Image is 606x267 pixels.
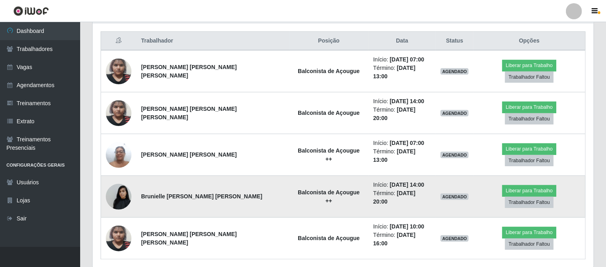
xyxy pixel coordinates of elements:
[298,189,360,204] strong: Balconista de Açougue ++
[502,102,556,113] button: Liberar para Trabalho
[373,181,431,189] li: Início:
[141,231,237,246] strong: [PERSON_NAME] [PERSON_NAME] [PERSON_NAME]
[298,110,360,116] strong: Balconista de Açougue
[373,147,431,164] li: Término:
[373,97,431,106] li: Início:
[502,227,556,238] button: Liberar para Trabalho
[502,60,556,71] button: Liberar para Trabalho
[473,32,585,51] th: Opções
[141,151,237,158] strong: [PERSON_NAME] [PERSON_NAME]
[373,139,431,147] li: Início:
[373,189,431,206] li: Término:
[13,6,49,16] img: CoreUI Logo
[373,222,431,231] li: Início:
[505,238,553,250] button: Trabalhador Faltou
[390,140,424,146] time: [DATE] 07:00
[390,56,424,63] time: [DATE] 07:00
[505,113,553,124] button: Trabalhador Faltou
[390,223,424,230] time: [DATE] 10:00
[298,68,360,74] strong: Balconista de Açougue
[502,185,556,196] button: Liberar para Trabalho
[106,138,131,172] img: 1703019417577.jpeg
[440,194,469,200] span: AGENDADO
[368,32,436,51] th: Data
[440,68,469,75] span: AGENDADO
[141,193,263,200] strong: Brunielle [PERSON_NAME] [PERSON_NAME]
[106,179,131,214] img: 1710525300387.jpeg
[298,147,360,162] strong: Balconista de Açougue ++
[373,106,431,122] li: Término:
[106,54,131,88] img: 1701273073882.jpeg
[141,106,237,120] strong: [PERSON_NAME] [PERSON_NAME] [PERSON_NAME]
[505,197,553,208] button: Trabalhador Faltou
[373,64,431,81] li: Término:
[502,143,556,155] button: Liberar para Trabalho
[106,96,131,130] img: 1701273073882.jpeg
[106,221,131,255] img: 1701273073882.jpeg
[373,55,431,64] li: Início:
[436,32,473,51] th: Status
[141,64,237,79] strong: [PERSON_NAME] [PERSON_NAME] [PERSON_NAME]
[505,155,553,166] button: Trabalhador Faltou
[373,231,431,248] li: Término:
[289,32,368,51] th: Posição
[440,235,469,242] span: AGENDADO
[298,235,360,241] strong: Balconista de Açougue
[136,32,289,51] th: Trabalhador
[440,110,469,116] span: AGENDADO
[390,181,424,188] time: [DATE] 14:00
[505,71,553,83] button: Trabalhador Faltou
[390,98,424,104] time: [DATE] 14:00
[440,152,469,158] span: AGENDADO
